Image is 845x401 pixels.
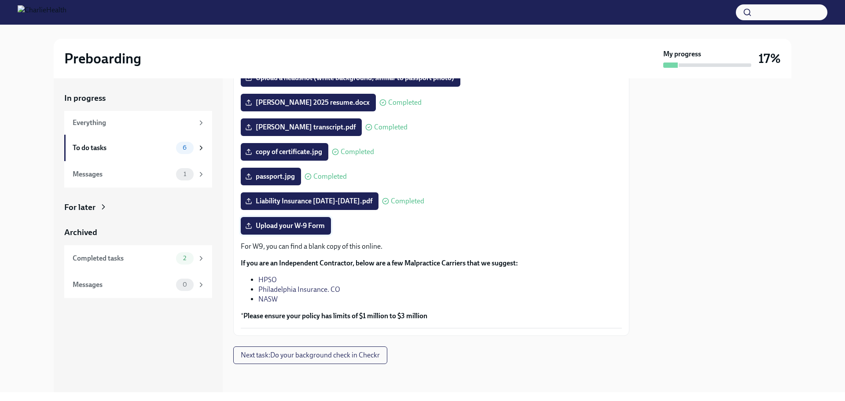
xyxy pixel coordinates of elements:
[258,295,278,303] a: NASW
[247,98,370,107] span: [PERSON_NAME] 2025 resume.docx
[241,259,518,267] strong: If you are an Independent Contractor, below are a few Malpractice Carriers that we suggest:
[241,168,301,185] label: passport.jpg
[64,202,96,213] div: For later
[73,169,173,179] div: Messages
[241,242,622,251] p: For W9, you can find a blank copy of this online.
[64,135,212,161] a: To do tasks6
[178,255,191,261] span: 2
[258,276,277,284] a: HPSO
[313,173,347,180] span: Completed
[177,281,192,288] span: 0
[64,92,212,104] a: In progress
[64,227,212,238] a: Archived
[233,346,387,364] button: Next task:Do your background check in Checkr
[64,50,141,67] h2: Preboarding
[247,123,356,132] span: [PERSON_NAME] transcript.pdf
[64,245,212,272] a: Completed tasks2
[241,143,328,161] label: copy of certificate.jpg
[258,285,340,294] a: Philadelphia Insurance. CO
[64,202,212,213] a: For later
[64,272,212,298] a: Messages0
[178,171,191,177] span: 1
[241,192,378,210] label: Liability Insurance [DATE]-[DATE].pdf
[18,5,66,19] img: CharlieHealth
[247,221,325,230] span: Upload your W-9 Form
[241,351,380,360] span: Next task : Do your background check in Checkr
[341,148,374,155] span: Completed
[64,161,212,188] a: Messages1
[177,144,192,151] span: 6
[64,111,212,135] a: Everything
[388,99,422,106] span: Completed
[73,143,173,153] div: To do tasks
[374,124,408,131] span: Completed
[73,280,173,290] div: Messages
[241,217,331,235] label: Upload your W-9 Form
[391,198,424,205] span: Completed
[247,197,372,206] span: Liability Insurance [DATE]-[DATE].pdf
[241,94,376,111] label: [PERSON_NAME] 2025 resume.docx
[663,49,701,59] strong: My progress
[73,254,173,263] div: Completed tasks
[241,118,362,136] label: [PERSON_NAME] transcript.pdf
[247,147,322,156] span: copy of certificate.jpg
[758,51,781,66] h3: 17%
[243,312,427,320] strong: Please ensure your policy has limits of $1 million to $3 million
[247,172,295,181] span: passport.jpg
[73,118,194,128] div: Everything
